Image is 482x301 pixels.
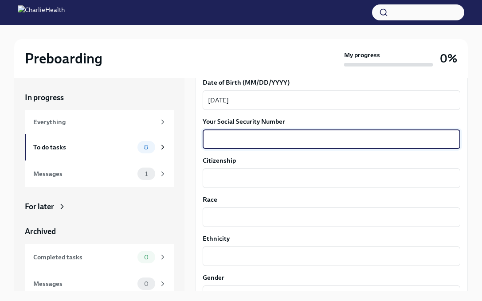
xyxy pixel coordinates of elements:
div: Everything [33,117,155,127]
span: 1 [140,171,153,177]
a: Everything [25,110,174,134]
label: Citizenship [203,156,460,165]
div: Messages [33,169,134,179]
label: Date of Birth (MM/DD/YYYY) [203,78,460,87]
textarea: [DATE] [208,95,455,106]
div: For later [25,201,54,212]
span: 8 [139,144,153,151]
strong: My progress [344,51,380,59]
img: CharlieHealth [18,5,65,20]
a: Completed tasks0 [25,244,174,270]
label: Gender [203,273,460,282]
label: Ethnicity [203,234,460,243]
a: To do tasks8 [25,134,174,160]
label: Your Social Security Number [203,117,460,126]
a: Archived [25,226,174,237]
a: For later [25,201,174,212]
a: Messages1 [25,160,174,187]
span: 0 [139,281,154,287]
div: To do tasks [33,142,134,152]
a: Messages0 [25,270,174,297]
div: Messages [33,279,134,289]
div: Completed tasks [33,252,134,262]
h3: 0% [440,51,457,66]
a: In progress [25,92,174,103]
h2: Preboarding [25,50,102,67]
span: 0 [139,254,154,261]
label: Race [203,195,460,204]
